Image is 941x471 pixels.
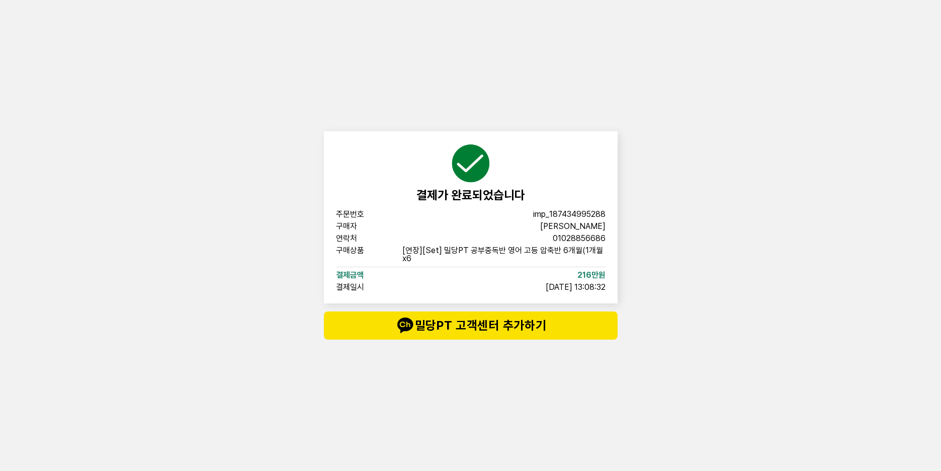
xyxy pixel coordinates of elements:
[402,247,606,263] span: [연장][Set] 밀당PT 공부중독반 영어 고등 압축반 6개월(1개월x6
[577,271,606,279] span: 216만원
[336,283,400,291] span: 결제일시
[553,234,606,243] span: 01028856686
[451,143,491,184] img: succeed
[533,210,606,218] span: imp_187434995288
[324,311,618,340] button: talk밀당PT 고객센터 추가하기
[336,271,400,279] span: 결제금액
[336,222,400,230] span: 구매자
[336,234,400,243] span: 연락처
[336,210,400,218] span: 주문번호
[336,247,398,263] span: 구매상품
[540,222,606,230] span: [PERSON_NAME]
[416,188,525,202] span: 결제가 완료되었습니다
[344,316,597,336] span: 밀당PT 고객센터 추가하기
[395,316,415,336] img: talk
[546,283,606,291] span: [DATE] 13:08:32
